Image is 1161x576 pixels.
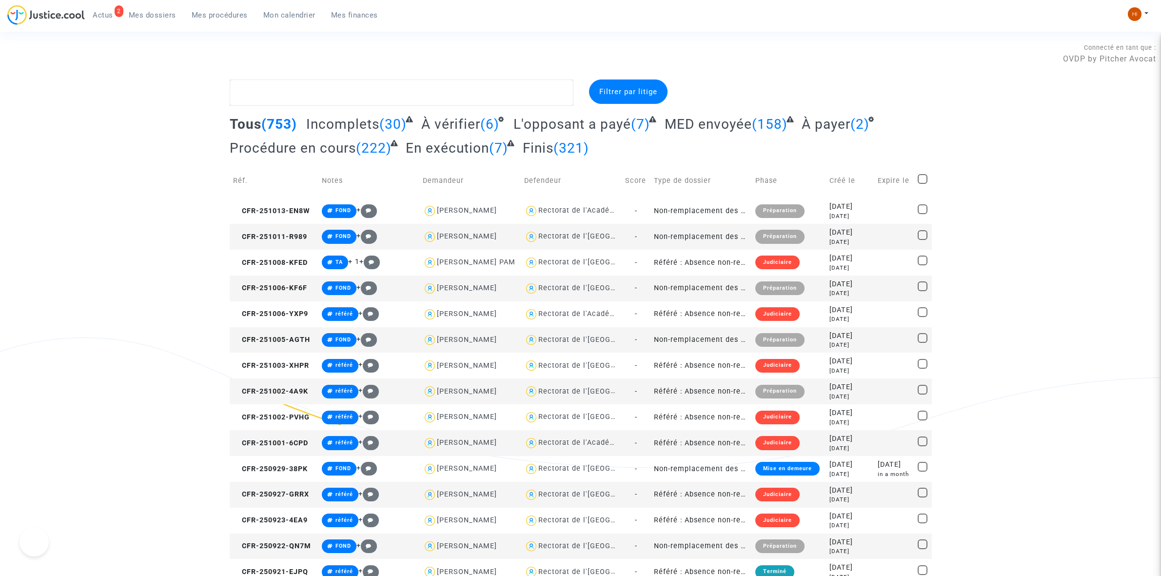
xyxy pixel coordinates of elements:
span: + [358,567,379,575]
span: TA [335,259,343,265]
td: Score [622,163,650,198]
span: + [358,490,379,498]
div: [PERSON_NAME] [437,336,497,344]
span: CFR-250921-EJPQ [233,568,308,576]
img: icon-user.svg [524,436,538,450]
div: [DATE] [829,367,871,375]
span: FOND [335,207,351,214]
img: icon-user.svg [423,462,437,476]
span: À payer [802,116,850,132]
div: Rectorat de l'[GEOGRAPHIC_DATA] [538,284,663,292]
img: icon-user.svg [423,410,437,424]
span: CFR-251002-PVHG [233,413,310,421]
div: Judiciaire [755,411,800,424]
span: En exécution [406,140,489,156]
span: FOND [335,233,351,239]
div: 2 [115,5,123,17]
span: Actus [93,11,113,20]
span: CFR-251013-EN8W [233,207,310,215]
span: + [356,335,377,343]
div: Rectorat de l'[GEOGRAPHIC_DATA] [538,516,663,524]
span: + [356,232,377,240]
span: - [635,490,637,498]
img: icon-user.svg [423,333,437,347]
td: Référé : Absence non-remplacée de professeur depuis plus de 15 jours [650,378,751,404]
span: référé [335,414,353,420]
div: [PERSON_NAME] [437,516,497,524]
div: Rectorat de l'[GEOGRAPHIC_DATA] [538,361,663,370]
span: FOND [335,337,351,343]
div: [DATE] [829,496,871,504]
div: Préparation [755,204,805,218]
div: [PERSON_NAME] [437,387,497,396]
td: Non-remplacement des professeurs/enseignants absents [650,276,751,301]
div: Rectorat de l'Académie de Montpellier [538,438,679,447]
span: CFR-251006-YXP9 [233,310,308,318]
img: icon-user.svg [524,384,538,398]
span: - [635,465,637,473]
span: CFR-251011-R989 [233,233,307,241]
td: Référé : Absence non-remplacée de professeur depuis plus de 15 jours [650,353,751,378]
span: (2) [850,116,869,132]
span: + [356,283,377,292]
div: Rectorat de l'[GEOGRAPHIC_DATA] [538,258,663,266]
div: [PERSON_NAME] PAM [437,258,515,266]
div: Judiciaire [755,256,800,269]
td: Non-remplacement des professeurs/enseignants absents [650,456,751,482]
span: (6) [480,116,499,132]
span: référé [335,388,353,394]
div: [DATE] [829,315,871,323]
span: - [635,336,637,344]
span: référé [335,517,353,523]
img: icon-user.svg [524,281,538,296]
span: (753) [261,116,297,132]
span: - [635,233,637,241]
img: icon-user.svg [423,514,437,528]
span: + [358,309,379,318]
span: + [358,386,379,395]
span: référé [335,491,353,497]
span: référé [335,439,353,446]
div: Préparation [755,230,805,243]
div: [DATE] [829,382,871,393]
img: icon-user.svg [423,307,437,321]
div: Mise en demeure [755,462,820,476]
span: Filtrer par litige [599,87,657,96]
div: [DATE] [829,434,871,444]
span: + [358,438,379,446]
span: CFR-250927-GRRX [233,490,309,498]
div: [DATE] [829,418,871,427]
img: icon-user.svg [524,410,538,424]
img: icon-user.svg [423,204,437,218]
div: [DATE] [829,289,871,298]
td: Type de dossier [650,163,751,198]
div: Rectorat de l'[GEOGRAPHIC_DATA] [538,413,663,421]
span: CFR-250922-QN7M [233,542,311,550]
div: [DATE] [829,238,871,246]
td: Phase [752,163,826,198]
span: - [635,387,637,396]
div: [DATE] [829,212,871,220]
span: - [635,310,637,318]
img: icon-user.svg [423,539,437,554]
img: icon-user.svg [423,256,437,270]
a: 2Actus [85,8,121,22]
td: Référé : Absence non-remplacée de professeur depuis plus de 15 jours [650,404,751,430]
div: [PERSON_NAME] [437,284,497,292]
span: CFR-251001-6CPD [233,439,308,447]
span: + 1 [348,258,359,266]
a: Mes dossiers [121,8,184,22]
div: Rectorat de l'[GEOGRAPHIC_DATA] [538,464,663,473]
span: (30) [379,116,407,132]
span: + [359,258,380,266]
div: [DATE] [829,305,871,316]
span: - [635,258,637,267]
div: [PERSON_NAME] [437,464,497,473]
span: FOND [335,285,351,291]
span: FOND [335,543,351,549]
span: Mes procédures [192,11,248,20]
div: [DATE] [829,485,871,496]
div: [DATE] [829,356,871,367]
div: Préparation [755,333,805,347]
div: Rectorat de l'[GEOGRAPHIC_DATA] [538,232,663,240]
